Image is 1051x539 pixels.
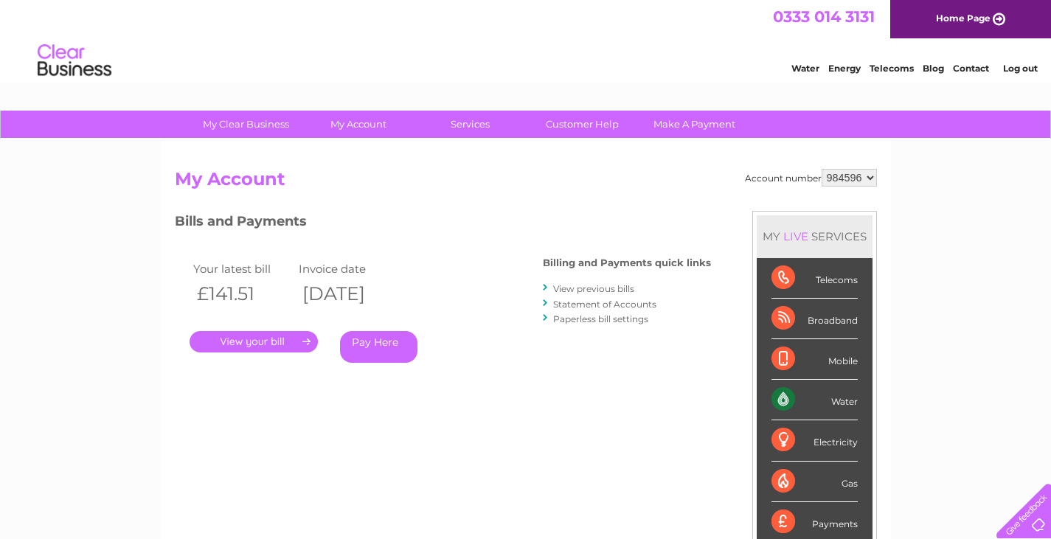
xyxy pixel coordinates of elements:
h2: My Account [175,169,877,197]
a: Contact [953,63,989,74]
div: Mobile [771,339,858,380]
a: Statement of Accounts [553,299,656,310]
a: My Clear Business [185,111,307,138]
a: Water [791,63,819,74]
a: Log out [1003,63,1038,74]
a: Services [409,111,531,138]
a: . [190,331,318,352]
a: 0333 014 3131 [773,7,875,26]
div: LIVE [780,229,811,243]
div: Broadband [771,299,858,339]
td: Invoice date [295,259,401,279]
a: View previous bills [553,283,634,294]
div: Gas [771,462,858,502]
a: My Account [297,111,419,138]
a: Customer Help [521,111,643,138]
td: Your latest bill [190,259,296,279]
a: Energy [828,63,861,74]
h3: Bills and Payments [175,211,711,237]
div: Clear Business is a trading name of Verastar Limited (registered in [GEOGRAPHIC_DATA] No. 3667643... [178,8,875,72]
a: Telecoms [870,63,914,74]
a: Pay Here [340,331,417,363]
a: Make A Payment [634,111,755,138]
div: Electricity [771,420,858,461]
div: Water [771,380,858,420]
div: MY SERVICES [757,215,873,257]
a: Paperless bill settings [553,313,648,324]
h4: Billing and Payments quick links [543,257,711,268]
th: £141.51 [190,279,296,309]
img: logo.png [37,38,112,83]
a: Blog [923,63,944,74]
div: Account number [745,169,877,187]
th: [DATE] [295,279,401,309]
div: Telecoms [771,258,858,299]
